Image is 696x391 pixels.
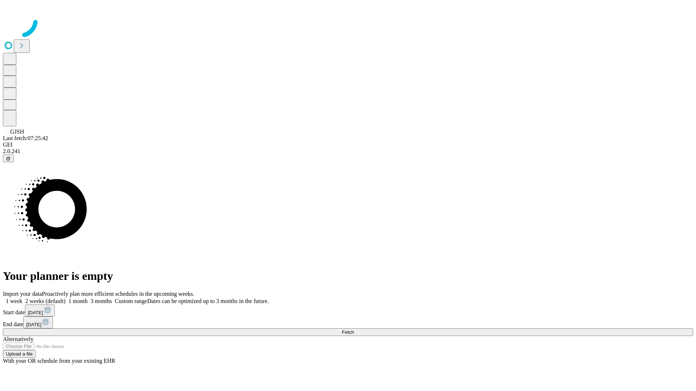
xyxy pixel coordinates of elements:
[42,291,194,297] span: Proactively plan more efficient schedules in the upcoming weeks.
[28,310,43,315] span: [DATE]
[3,350,36,358] button: Upload a file
[25,304,55,316] button: [DATE]
[115,298,147,304] span: Custom range
[6,298,22,304] span: 1 week
[3,316,693,328] div: End date
[10,129,24,135] span: GJSH
[342,329,354,335] span: Fetch
[147,298,269,304] span: Dates can be optimized up to 3 months in the future.
[26,322,41,327] span: [DATE]
[69,298,88,304] span: 1 month
[23,316,53,328] button: [DATE]
[3,155,14,162] button: @
[3,328,693,336] button: Fetch
[3,142,693,148] div: GEI
[3,336,33,342] span: Alternatively
[25,298,66,304] span: 2 weeks (default)
[3,291,42,297] span: Import your data
[3,269,693,283] h1: Your planner is empty
[3,304,693,316] div: Start date
[3,148,693,155] div: 2.0.241
[91,298,112,304] span: 3 months
[3,358,115,364] span: With your OR schedule from your existing EHR
[3,135,48,141] span: Last fetch: 07:25:42
[6,156,11,161] span: @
